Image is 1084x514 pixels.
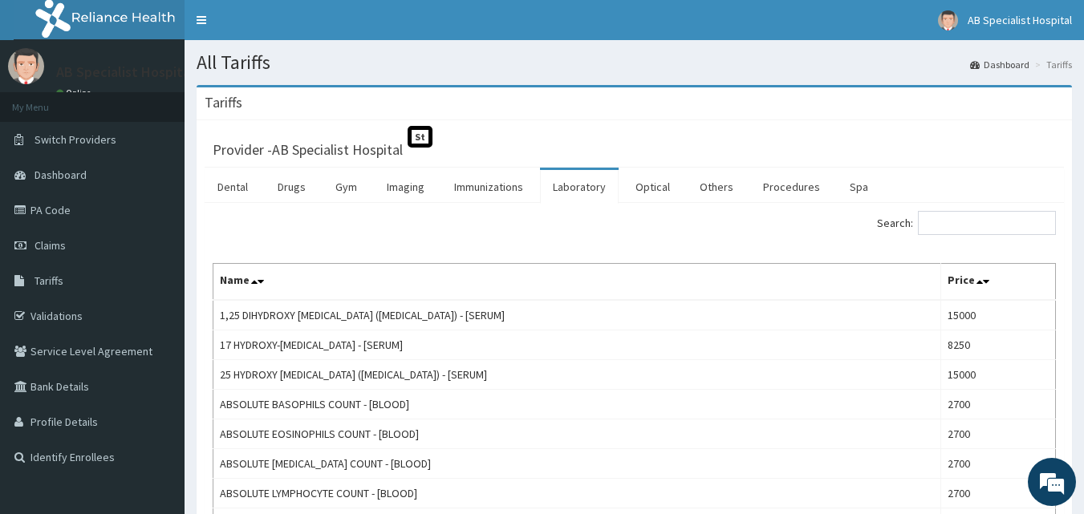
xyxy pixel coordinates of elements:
a: Others [687,170,746,204]
a: Imaging [374,170,437,204]
input: Search: [918,211,1056,235]
th: Price [941,264,1056,301]
div: Minimize live chat window [263,8,302,47]
td: ABSOLUTE LYMPHOCYTE COUNT - [BLOOD] [213,479,941,508]
h3: Provider - AB Specialist Hospital [213,143,403,157]
td: ABSOLUTE [MEDICAL_DATA] COUNT - [BLOOD] [213,449,941,479]
span: Tariffs [35,273,63,288]
td: 2700 [941,419,1056,449]
td: 25 HYDROXY [MEDICAL_DATA] ([MEDICAL_DATA]) - [SERUM] [213,360,941,390]
td: 8250 [941,330,1056,360]
span: St [408,126,432,148]
td: 2700 [941,390,1056,419]
a: Drugs [265,170,319,204]
td: 17 HYDROXY-[MEDICAL_DATA] - [SERUM] [213,330,941,360]
a: Dental [205,170,261,204]
a: Online [56,87,95,99]
img: User Image [938,10,958,30]
a: Dashboard [970,58,1029,71]
label: Search: [877,211,1056,235]
span: We're online! [93,155,221,317]
td: ABSOLUTE EOSINOPHILS COUNT - [BLOOD] [213,419,941,449]
a: Gym [323,170,370,204]
a: Immunizations [441,170,536,204]
img: d_794563401_company_1708531726252_794563401 [30,80,65,120]
a: Spa [837,170,881,204]
li: Tariffs [1031,58,1072,71]
span: Claims [35,238,66,253]
td: 15000 [941,300,1056,330]
h1: All Tariffs [197,52,1072,73]
img: User Image [8,48,44,84]
a: Laboratory [540,170,619,204]
span: AB Specialist Hospital [968,13,1072,27]
span: Dashboard [35,168,87,182]
textarea: Type your message and hit 'Enter' [8,343,306,399]
a: Optical [623,170,683,204]
td: 1,25 DIHYDROXY [MEDICAL_DATA] ([MEDICAL_DATA]) - [SERUM] [213,300,941,330]
td: 15000 [941,360,1056,390]
td: ABSOLUTE BASOPHILS COUNT - [BLOOD] [213,390,941,419]
td: 2700 [941,449,1056,479]
a: Procedures [750,170,833,204]
td: 2700 [941,479,1056,508]
p: AB Specialist Hospital [56,65,194,79]
th: Name [213,264,941,301]
h3: Tariffs [205,95,242,110]
span: Switch Providers [35,132,116,147]
div: Chat with us now [83,90,270,111]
